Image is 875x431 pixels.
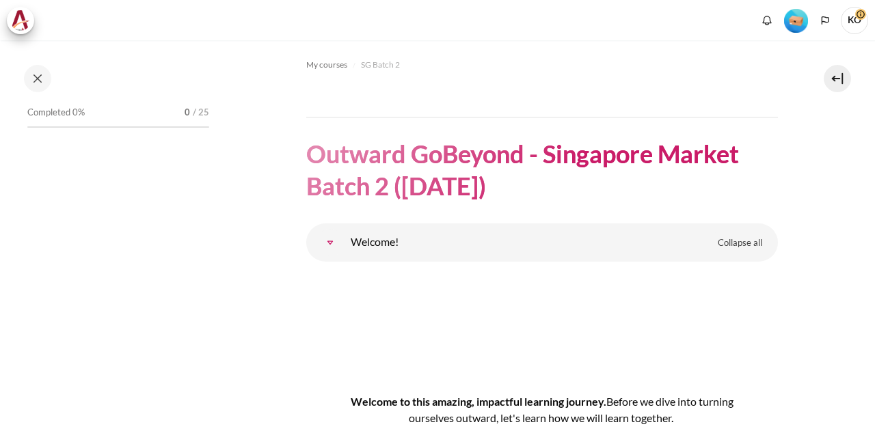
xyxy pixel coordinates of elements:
[708,232,772,255] a: Collapse all
[185,106,190,120] span: 0
[779,8,813,33] a: Level #1
[784,8,808,33] div: Level #1
[306,138,778,202] h1: Outward GoBeyond - Singapore Market Batch 2 ([DATE])
[606,395,613,408] span: B
[784,9,808,33] img: Level #1
[27,103,209,141] a: Completed 0% 0 / 25
[361,59,400,71] span: SG Batch 2
[317,229,344,256] a: Welcome!
[306,57,347,73] a: My courses
[27,106,85,120] span: Completed 0%
[306,54,778,76] nav: Navigation bar
[757,10,777,31] div: Show notification window with no new notifications
[306,59,347,71] span: My courses
[718,236,762,250] span: Collapse all
[841,7,868,34] span: KO
[361,57,400,73] a: SG Batch 2
[409,395,733,424] span: efore we dive into turning ourselves outward, let's learn how we will learn together.
[7,7,41,34] a: Architeck Architeck
[193,106,209,120] span: / 25
[11,10,30,31] img: Architeck
[815,10,835,31] button: Languages
[841,7,868,34] a: User menu
[350,393,734,426] h4: Welcome to this amazing, impactful learning journey.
